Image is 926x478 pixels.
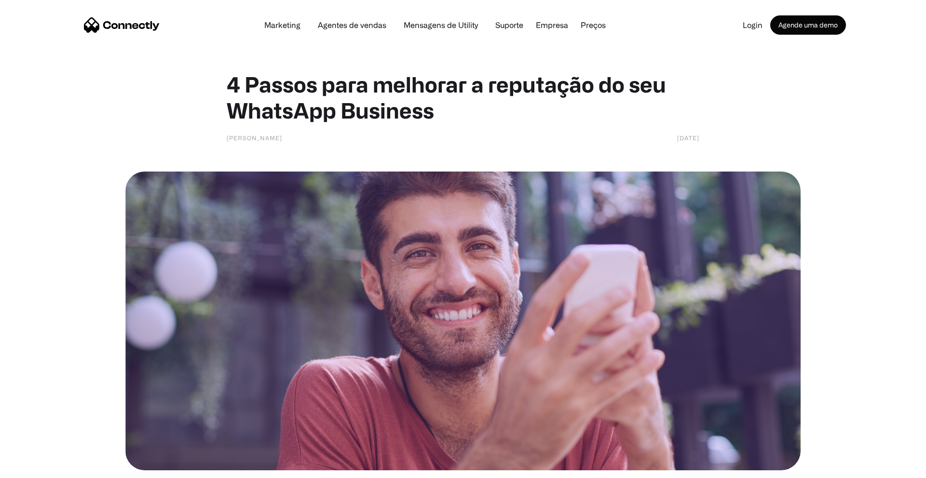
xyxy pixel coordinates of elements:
a: Mensagens de Utility [396,21,486,29]
a: Agende uma demo [770,15,846,35]
aside: Language selected: Português (Brasil) [10,461,58,475]
a: Marketing [257,21,308,29]
a: Preços [573,21,613,29]
a: Agentes de vendas [310,21,394,29]
div: [DATE] [677,133,699,143]
div: [PERSON_NAME] [227,133,282,143]
a: home [84,18,160,32]
h1: 4 Passos para melhorar a reputação do seu WhatsApp Business [227,71,699,123]
a: Suporte [488,21,531,29]
div: Empresa [536,18,568,32]
ul: Language list [19,461,58,475]
div: Empresa [533,18,571,32]
a: Login [735,21,770,29]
